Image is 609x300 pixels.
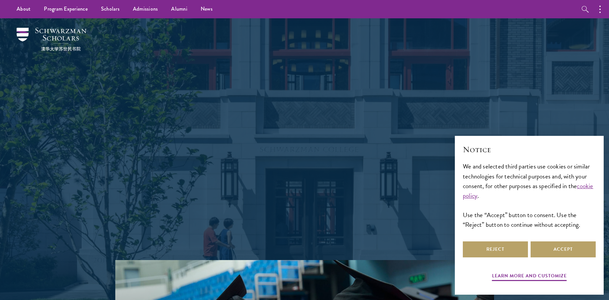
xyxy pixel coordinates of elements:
a: cookie policy [463,181,593,200]
h2: Notice [463,144,596,155]
button: Learn more and customize [492,272,567,282]
img: Schwarzman Scholars [17,28,86,51]
div: We and selected third parties use cookies or similar technologies for technical purposes and, wit... [463,161,596,229]
button: Accept [531,241,596,257]
button: Reject [463,241,528,257]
